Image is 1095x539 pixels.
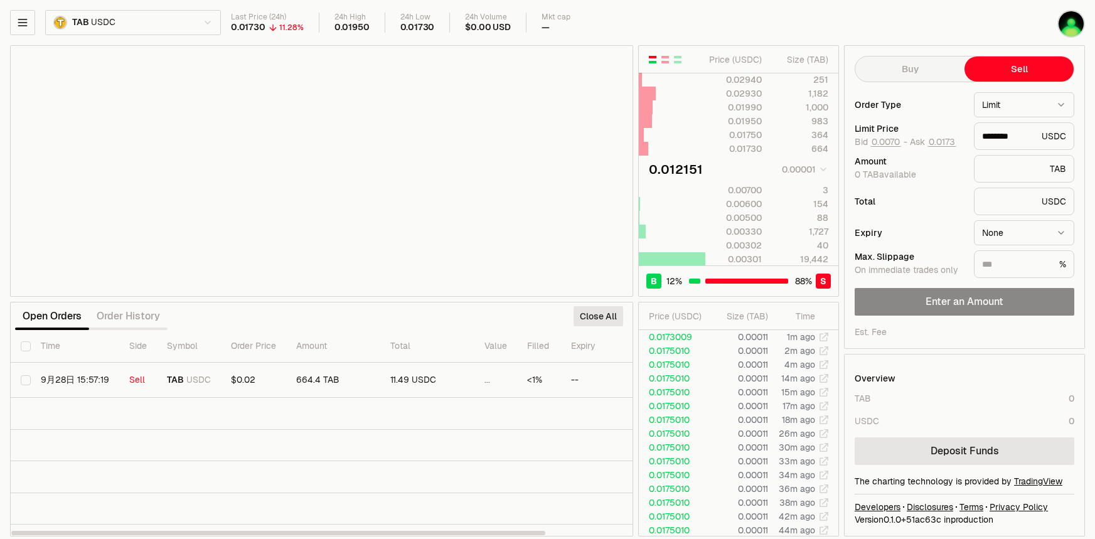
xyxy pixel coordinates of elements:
time: 34m ago [779,469,815,481]
div: Mkt cap [542,13,570,22]
time: 44m ago [779,525,815,536]
span: TAB [72,17,88,28]
span: Bid - [855,137,907,148]
div: Price ( USDC ) [706,53,762,66]
td: 0.00011 [710,399,769,413]
span: 88 % [795,275,812,287]
td: 0.0175010 [639,454,710,468]
div: Overview [855,372,895,385]
span: 0 TAB available [855,169,916,180]
td: 0.00011 [710,385,769,399]
div: Est. Fee [855,326,887,338]
td: 0.0175010 [639,440,710,454]
button: Open Orders [15,304,89,329]
time: 30m ago [779,442,815,453]
button: 0.0070 [870,137,901,147]
td: 0.00011 [710,510,769,523]
button: Limit [974,92,1074,117]
div: Order Type [855,100,964,109]
div: Version 0.1.0 + in production [855,513,1074,526]
button: Buy [855,56,964,82]
button: Show Buy Orders Only [673,55,683,65]
button: Select row [21,375,31,385]
span: 12 % [666,275,682,287]
td: 0.0175010 [639,468,710,482]
div: 364 [772,129,828,141]
span: S [820,275,826,287]
div: Last Price (24h) [231,13,304,22]
td: 0.0175010 [639,385,710,399]
th: Symbol [157,330,221,363]
td: 0.00011 [710,496,769,510]
div: Size ( TAB ) [772,53,828,66]
th: Total [380,330,474,363]
div: 0.01990 [706,101,762,114]
button: Select all [21,341,31,351]
div: 0.01950 [334,22,370,33]
button: Show Sell Orders Only [660,55,670,65]
div: Max. Slippage [855,252,964,261]
div: 0.01730 [231,22,265,33]
td: 0.0175010 [639,413,710,427]
div: Time [779,310,815,323]
a: Developers [855,501,900,513]
button: Order History [89,304,168,329]
button: Show Buy and Sell Orders [648,55,658,65]
div: 0.01950 [706,115,762,127]
div: 1,182 [772,87,828,100]
time: 42m ago [779,511,815,522]
div: <1% [527,375,551,386]
div: 0.01730 [400,22,435,33]
div: TAB [855,392,871,405]
div: 0.00500 [706,211,762,224]
div: 11.49 USDC [390,375,464,386]
td: 0.0175010 [639,496,710,510]
div: USDC [974,122,1074,150]
time: 36m ago [779,483,815,494]
div: $0.00 USD [465,22,510,33]
div: 0.02940 [706,73,762,86]
th: Filled [517,330,561,363]
div: % [974,250,1074,278]
td: -- [561,363,646,398]
div: 3 [772,184,828,196]
span: $0.02 [231,374,255,385]
div: 0.00302 [706,239,762,252]
td: 0.00011 [710,371,769,385]
div: 0.012151 [649,161,703,178]
time: 9月28日 15:57:19 [41,374,109,385]
a: Terms [959,501,983,513]
button: None [974,220,1074,245]
td: 0.00011 [710,330,769,344]
div: 11.28% [279,23,304,33]
time: 15m ago [781,387,815,398]
td: 0.0175010 [639,344,710,358]
img: Main [1059,11,1084,36]
div: 251 [772,73,828,86]
div: Price ( USDC ) [649,310,710,323]
td: 0.0175010 [639,523,710,537]
td: 0.00011 [710,523,769,537]
button: 0.0173 [927,137,956,147]
time: 18m ago [782,414,815,425]
td: 0.00011 [710,468,769,482]
td: 0.0175010 [639,510,710,523]
td: 0.0175010 [639,371,710,385]
span: USDC [186,375,211,386]
div: — [542,22,550,33]
div: 0.01750 [706,129,762,141]
span: USDC [91,17,115,28]
div: 0.00600 [706,198,762,210]
div: 0.00330 [706,225,762,238]
td: 0.00011 [710,413,769,427]
td: 0.0173009 [639,330,710,344]
div: 983 [772,115,828,127]
div: 24h High [334,13,370,22]
div: 1,000 [772,101,828,114]
div: Sell [129,375,147,386]
time: 26m ago [779,428,815,439]
div: On immediate trades only [855,265,964,276]
a: TradingView [1014,476,1062,487]
div: 0.00700 [706,184,762,196]
td: 0.00011 [710,454,769,468]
